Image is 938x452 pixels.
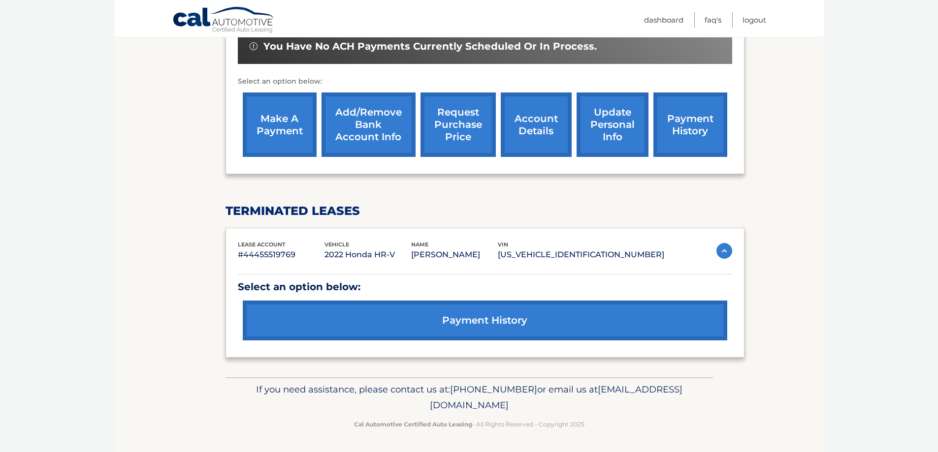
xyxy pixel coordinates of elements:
span: You have no ACH payments currently scheduled or in process. [263,40,597,53]
img: accordion-active.svg [716,243,732,259]
p: [US_VEHICLE_IDENTIFICATION_NUMBER] [498,248,664,262]
a: update personal info [577,92,648,157]
p: #44455519769 [238,248,324,262]
p: Select an option below: [238,76,732,88]
p: 2022 Honda HR-V [324,248,411,262]
a: Cal Automotive [172,6,276,35]
p: Select an option below: [238,278,732,296]
a: payment history [653,92,727,157]
p: - All Rights Reserved - Copyright 2025 [232,419,707,429]
span: vehicle [324,241,349,248]
a: Logout [743,12,766,28]
span: [PHONE_NUMBER] [450,384,537,395]
p: [PERSON_NAME] [411,248,498,262]
span: lease account [238,241,286,248]
strong: Cal Automotive Certified Auto Leasing [354,421,472,428]
p: If you need assistance, please contact us at: or email us at [232,382,707,413]
a: account details [501,92,572,157]
span: [EMAIL_ADDRESS][DOMAIN_NAME] [430,384,682,411]
a: make a payment [243,92,317,157]
img: alert-white.svg [250,42,258,50]
h2: terminated leases [226,204,744,218]
span: name [411,241,428,248]
a: request purchase price [420,92,496,157]
a: Dashboard [644,12,683,28]
a: payment history [243,301,727,340]
a: Add/Remove bank account info [322,92,416,157]
span: vin [498,241,508,248]
a: FAQ's [705,12,721,28]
